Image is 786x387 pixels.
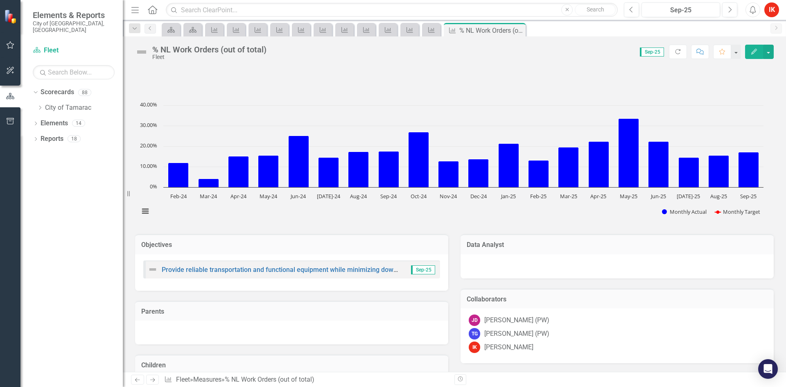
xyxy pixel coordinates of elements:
[33,65,115,79] input: Search Below...
[530,192,547,200] text: Feb-25
[484,316,549,325] div: [PERSON_NAME] (PW)
[140,206,151,217] button: View chart menu, Chart
[764,2,779,17] button: IK
[589,142,609,188] path: Apr-25, 22.30769231. Monthly Actual.
[150,183,157,190] text: 0%
[529,161,549,188] path: Feb-25, 13.0044843. Monthly Actual.
[228,156,249,188] path: Apr-24, 15.17027864. Monthly Actual.
[380,192,397,200] text: Sep-24
[317,192,341,200] text: [DATE]-24
[176,376,190,383] a: Fleet
[289,136,309,188] path: Jun-24, 25.10121457. Monthly Actual.
[148,265,158,274] img: Not Defined
[135,101,768,224] svg: Interactive chart
[662,208,706,215] button: Show Monthly Actual
[470,192,487,200] text: Dec-24
[641,2,720,17] button: Sep-25
[469,328,480,339] div: TG
[199,179,219,188] path: Mar-24, 4.03225806. Monthly Actual.
[587,6,604,13] span: Search
[170,192,187,200] text: Feb-24
[640,48,664,57] span: Sep-25
[709,156,729,188] path: Aug-25, 15.56603774. Monthly Actual.
[619,119,639,188] path: May-25, 33.47639485. Monthly Actual.
[411,192,427,200] text: Oct-24
[41,88,74,97] a: Scorecards
[166,3,618,17] input: Search ClearPoint...
[469,315,480,326] div: JD
[152,54,267,60] div: Fleet
[409,132,429,188] path: Oct-24, 26.96245734. Monthly Actual.
[438,161,459,188] path: Nov-24, 12.62626263. Monthly Actual.
[141,308,442,315] h3: Parents
[379,152,399,188] path: Sep-24, 17.44680851. Monthly Actual.
[350,192,367,200] text: Aug-24
[200,192,217,200] text: Mar-24
[72,120,85,127] div: 14
[758,359,778,379] div: Open Intercom Messenger
[68,136,81,143] div: 18
[484,329,549,339] div: [PERSON_NAME] (PW)
[411,265,435,274] span: Sep-25
[193,376,221,383] a: Measures
[348,152,369,188] path: Aug-24, 17.21611722. Monthly Actual.
[168,163,189,188] path: Feb-24, 11.96581197. Monthly Actual.
[467,241,768,249] h3: Data Analyst
[715,208,760,215] button: Show Monthly Target
[644,5,717,15] div: Sep-25
[140,142,157,149] text: 20.00%
[140,162,157,170] text: 10.00%
[41,119,68,128] a: Elements
[500,192,516,200] text: Jan-25
[164,375,448,385] div: » »
[739,152,759,188] path: Sep-25, 17.05069124. Monthly Actual.
[575,4,616,16] button: Search
[318,158,339,188] path: Jul-24, 14.50980392. Monthly Actual.
[648,142,669,188] path: Jun-25, 22.2826087. Monthly Actual.
[33,10,115,20] span: Elements & Reports
[740,192,757,200] text: Sep-25
[33,46,115,55] a: Fleet
[4,9,18,24] img: ClearPoint Strategy
[290,192,306,200] text: Jun-24
[650,192,666,200] text: Jun-25
[168,119,759,188] g: Monthly Actual, series 1 of 2. Bar series with 20 bars.
[677,192,700,200] text: [DATE]-25
[679,158,699,188] path: Jul-25, 14.59227468. Monthly Actual.
[469,342,480,353] div: IK
[560,192,577,200] text: Mar-25
[140,121,157,129] text: 30.00%
[140,101,157,108] text: 40.00%
[41,134,63,144] a: Reports
[230,192,247,200] text: Apr-24
[590,192,606,200] text: Apr-25
[467,296,768,303] h3: Collaborators
[468,159,489,188] path: Dec-24, 13.67521368. Monthly Actual.
[141,362,442,369] h3: Children
[162,266,590,274] a: Provide reliable transportation and functional equipment while minimizing downtime and environmen...
[152,45,267,54] div: % NL Work Orders (out of total)
[258,156,279,188] path: May-24, 15.54770318. Monthly Actual.
[484,343,533,352] div: [PERSON_NAME]
[620,192,637,200] text: May-25
[499,144,519,188] path: Jan-25, 21.22302158. Monthly Actual.
[459,25,524,36] div: % NL Work Orders (out of total)
[78,89,91,96] div: 88
[440,192,457,200] text: Nov-24
[558,147,579,188] path: Mar-25, 19.43319838. Monthly Actual.
[45,103,123,113] a: City of Tamarac
[260,192,278,200] text: May-24
[33,20,115,34] small: City of [GEOGRAPHIC_DATA], [GEOGRAPHIC_DATA]
[710,192,727,200] text: Aug-25
[135,45,148,59] img: Not Defined
[141,241,442,249] h3: Objectives
[225,376,314,383] div: % NL Work Orders (out of total)
[135,101,774,224] div: Chart. Highcharts interactive chart.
